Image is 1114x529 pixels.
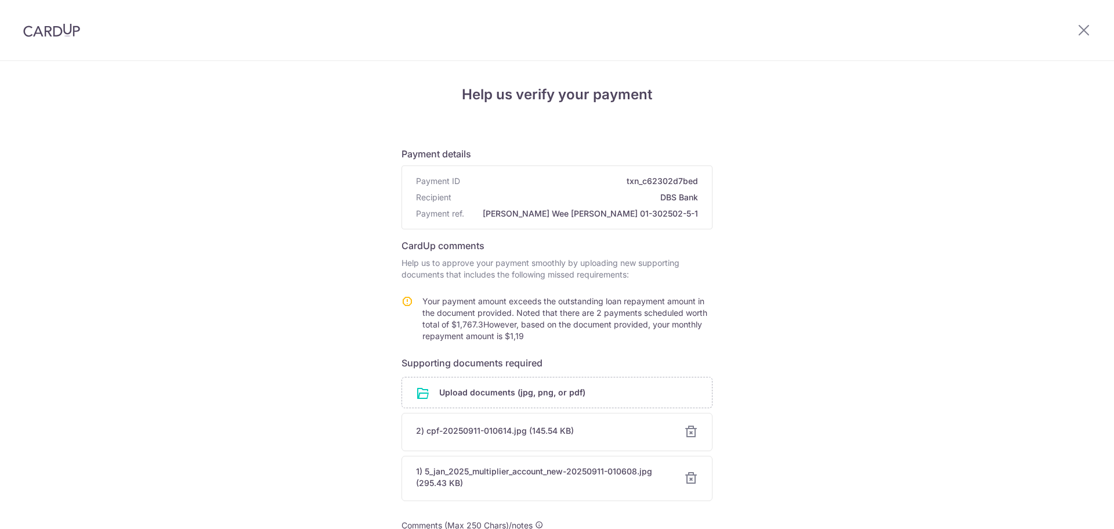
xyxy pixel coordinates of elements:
[456,192,698,203] span: DBS Bank
[465,175,698,187] span: txn_c62302d7bed
[402,377,712,408] div: Upload documents (jpg, png, or pdf)
[416,192,451,203] span: Recipient
[416,175,460,187] span: Payment ID
[416,425,670,437] div: 2) cpf-20250911-010614.jpg (145.54 KB)
[469,208,698,219] span: [PERSON_NAME] Wee [PERSON_NAME] 01-302502-5-1
[402,356,712,370] h6: Supporting documents required
[402,257,712,280] p: Help us to approve your payment smoothly by uploading new supporting documents that includes the ...
[23,23,80,37] img: CardUp
[416,466,670,489] div: 1) 5_jan_2025_multiplier_account_new-20250911-010608.jpg (295.43 KB)
[402,147,712,161] h6: Payment details
[1040,494,1102,523] iframe: Opens a widget where you can find more information
[422,296,707,341] span: Your payment amount exceeds the outstanding loan repayment amount in the document provided. Noted...
[416,208,464,219] span: Payment ref.
[402,84,712,105] h4: Help us verify your payment
[402,239,712,253] h6: CardUp comments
